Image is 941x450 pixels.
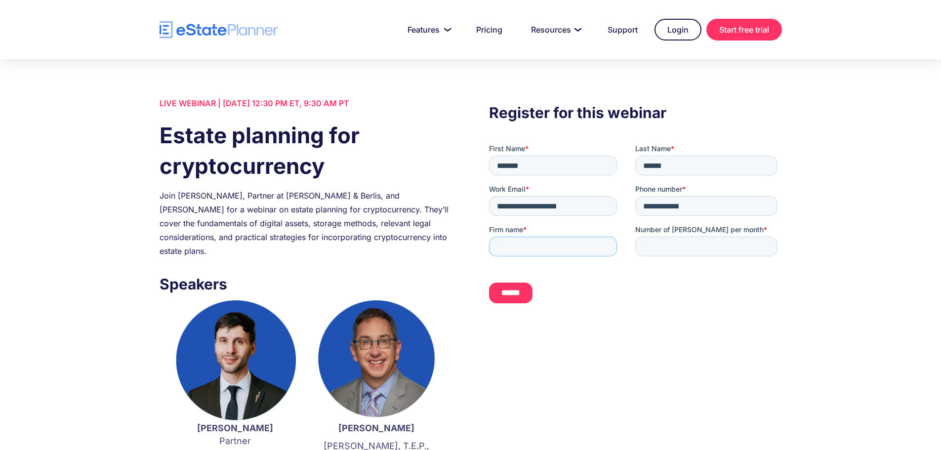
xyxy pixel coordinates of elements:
[396,20,459,40] a: Features
[519,20,591,40] a: Resources
[160,96,452,110] div: LIVE WEBINAR | [DATE] 12:30 PM ET, 9:30 AM PT
[160,120,452,181] h1: Estate planning for cryptocurrency
[160,189,452,258] div: Join [PERSON_NAME], Partner at [PERSON_NAME] & Berlis, and [PERSON_NAME] for a webinar on estate ...
[596,20,650,40] a: Support
[338,423,414,433] strong: [PERSON_NAME]
[174,422,296,448] p: Partner
[160,273,452,295] h3: Speakers
[489,101,781,124] h3: Register for this webinar
[489,144,781,312] iframe: Form 0
[655,19,701,41] a: Login
[160,21,278,39] a: home
[706,19,782,41] a: Start free trial
[464,20,514,40] a: Pricing
[197,423,273,433] strong: [PERSON_NAME]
